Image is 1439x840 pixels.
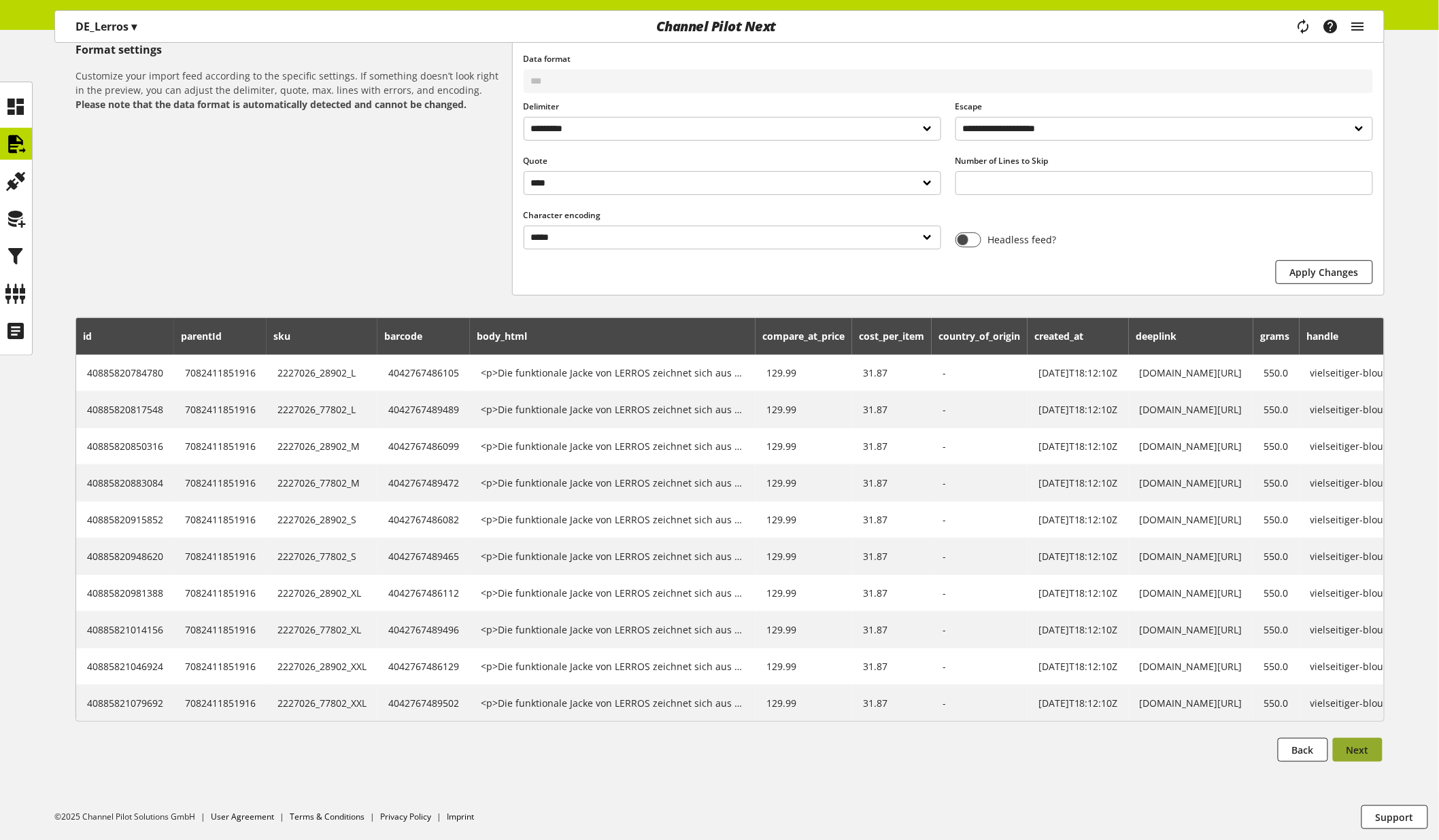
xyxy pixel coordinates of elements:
div: 40885820784780 [87,366,163,380]
div: 31.87 [863,659,921,673]
div: 2227026_28902_M [277,439,367,453]
div: 550.0 [1264,549,1289,563]
button: Support [1361,805,1428,829]
span: created_at [1035,330,1084,343]
div: 2022-08-16T18:12:10Z [1038,439,1118,453]
div: 550.0 [1264,402,1289,417]
div: 40885820981388 [87,586,163,600]
div: 2227026_28902_XL [277,586,367,600]
div: lerros-shop.myshopify.com/products/vielseitiger-blouson-for-every-day [1140,439,1242,453]
span: parentId [182,330,222,343]
div: 31.87 [863,696,921,710]
div: 2227026_77802_S [277,549,367,563]
b: Please note that the data format is automatically detected and cannot be changed. [75,98,467,111]
div: 4042767489489 [388,402,459,417]
div: lerros-shop.myshopify.com/products/vielseitiger-blouson-for-every-day [1140,512,1242,527]
div: <p>Die funktionale Jacke von LERROS zeichnet sich aus durch die vielfältigen, innovativ gestaltet... [481,366,745,380]
div: 2022-08-16T18:12:10Z [1038,696,1118,710]
div: <p>Die funktionale Jacke von LERROS zeichnet sich aus durch die vielfältigen, innovativ gestaltet... [481,659,745,673]
div: 7082411851916 [185,549,256,563]
div: 2022-08-16T18:12:10Z [1038,549,1118,563]
span: body_html [477,330,528,343]
div: 4042767489496 [388,623,459,637]
div: <p>Die funktionale Jacke von LERROS zeichnet sich aus durch die vielfältigen, innovativ gestaltet... [481,623,745,637]
div: 31.87 [863,402,921,417]
span: Number of Lines to Skip [955,155,1049,167]
div: lerros-shop.myshopify.com/products/vielseitiger-blouson-for-every-day [1140,659,1242,673]
div: 4042767486112 [388,586,459,600]
span: grams [1261,330,1290,343]
div: 4042767489472 [388,476,459,490]
div: lerros-shop.myshopify.com/products/vielseitiger-blouson-for-every-day [1140,623,1242,637]
div: 7082411851916 [185,476,256,490]
div: 550.0 [1264,439,1289,453]
div: 129.99 [766,476,841,490]
p: DE_Lerros [75,18,137,35]
span: handle [1307,330,1339,343]
span: Character encoding [524,209,601,221]
div: 31.87 [863,586,921,600]
div: <p>Die funktionale Jacke von LERROS zeichnet sich aus durch die vielfältigen, innovativ gestaltet... [481,439,745,453]
div: 550.0 [1264,623,1289,637]
div: 2227026_77802_M [277,476,367,490]
li: ©2025 Channel Pilot Solutions GmbH [54,811,211,823]
div: 2022-08-16T18:12:10Z [1038,512,1118,527]
span: cost_per_item [860,330,925,343]
div: 7082411851916 [185,623,256,637]
div: 129.99 [766,623,841,637]
div: 2227026_77802_XL [277,623,367,637]
div: lerros-shop.myshopify.com/products/vielseitiger-blouson-for-every-day [1140,402,1242,417]
div: 31.87 [863,623,921,637]
div: 40885820850316 [87,439,163,453]
div: 40885820948620 [87,549,163,563]
h6: Customize your import feed according to the specific settings. If something doesn’t look right in... [75,69,507,111]
span: Next [1347,743,1369,757]
div: 4042767489465 [388,549,459,563]
span: deeplink [1136,330,1177,343]
button: Next [1333,738,1383,762]
div: 40885821079692 [87,696,163,710]
div: 7082411851916 [185,366,256,380]
a: User Agreement [211,811,274,822]
div: 550.0 [1264,696,1289,710]
div: 40885821046924 [87,659,163,673]
div: 7082411851916 [185,512,256,527]
div: 31.87 [863,476,921,490]
span: Quote [524,155,548,167]
div: lerros-shop.myshopify.com/products/vielseitiger-blouson-for-every-day [1140,696,1242,710]
span: Support [1376,810,1414,824]
div: 129.99 [766,696,841,710]
div: 40885821014156 [87,623,163,637]
div: 31.87 [863,549,921,563]
div: 4042767486082 [388,512,459,527]
div: 7082411851916 [185,439,256,453]
div: lerros-shop.myshopify.com/products/vielseitiger-blouson-for-every-day [1140,549,1242,563]
div: 2022-08-16T18:12:10Z [1038,623,1118,637]
span: compare_at_price [763,330,845,343]
a: Privacy Policy [380,811,431,822]
div: 2227026_28902_XXL [277,659,367,673]
div: 2022-08-16T18:12:10Z [1038,366,1118,380]
div: 550.0 [1264,586,1289,600]
div: 550.0 [1264,512,1289,527]
span: Escape [955,101,983,112]
span: Apply Changes [1290,265,1359,279]
div: 2227026_77802_XXL [277,696,367,710]
div: 129.99 [766,439,841,453]
a: Terms & Conditions [290,811,365,822]
span: sku [274,330,291,343]
div: 129.99 [766,512,841,527]
h5: Format settings [75,41,507,58]
div: 129.99 [766,366,841,380]
div: 40885820817548 [87,402,163,417]
div: 7082411851916 [185,659,256,673]
div: <p>Die funktionale Jacke von LERROS zeichnet sich aus durch die vielfältigen, innovativ gestaltet... [481,696,745,710]
div: 4042767489502 [388,696,459,710]
div: 2227026_28902_L [277,366,367,380]
div: 40885820915852 [87,512,163,527]
div: 129.99 [766,586,841,600]
span: Headless feed? [981,232,1057,247]
div: <p>Die funktionale Jacke von LERROS zeichnet sich aus durch die vielfältigen, innovativ gestaltet... [481,402,745,417]
div: 129.99 [766,402,841,417]
span: ▾ [131,19,137,34]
